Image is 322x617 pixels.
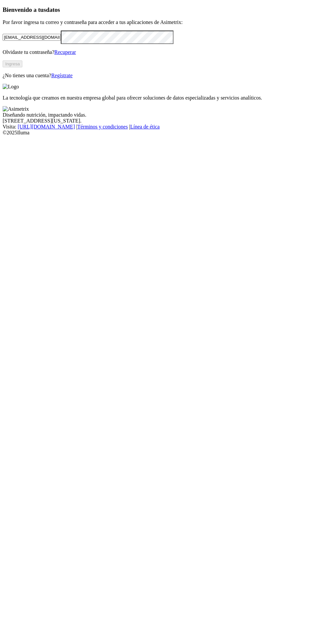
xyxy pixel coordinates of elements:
div: © 2025 Iluma [3,130,319,136]
input: Tu correo [3,34,61,41]
img: Asimetrix [3,106,29,112]
p: Por favor ingresa tu correo y contraseña para acceder a tus aplicaciones de Asimetrix: [3,19,319,25]
div: Visita : | | [3,124,319,130]
a: Términos y condiciones [77,124,128,129]
a: [URL][DOMAIN_NAME] [18,124,75,129]
p: La tecnología que creamos en nuestra empresa global para ofrecer soluciones de datos especializad... [3,95,319,101]
img: Logo [3,84,19,90]
span: datos [46,6,60,13]
a: Recuperar [54,49,76,55]
div: Diseñando nutrición, impactando vidas. [3,112,319,118]
a: Regístrate [51,73,73,78]
p: ¿No tienes una cuenta? [3,73,319,79]
h3: Bienvenido a tus [3,6,319,13]
a: Línea de ética [130,124,160,129]
p: Olvidaste tu contraseña? [3,49,319,55]
button: Ingresa [3,60,22,67]
div: [STREET_ADDRESS][US_STATE]. [3,118,319,124]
